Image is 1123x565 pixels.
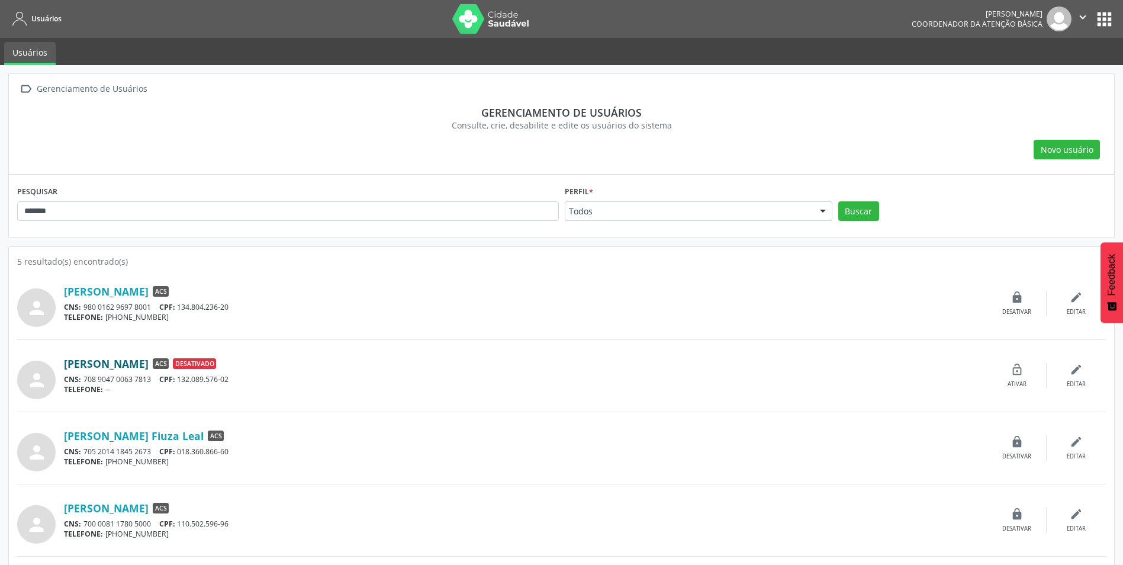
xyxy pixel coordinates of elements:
[1002,452,1031,461] div: Desativar
[64,374,987,384] div: 708 9047 0063 7813 132.089.576-02
[173,358,216,369] span: Desativado
[1002,525,1031,533] div: Desativar
[1067,308,1086,316] div: Editar
[1071,7,1094,31] button: 
[4,42,56,65] a: Usuários
[25,119,1098,131] div: Consulte, crie, desabilite e edite os usuários do sistema
[64,529,987,539] div: [PHONE_NUMBER]
[17,81,149,98] a:  Gerenciamento de Usuários
[64,302,81,312] span: CNS:
[159,374,175,384] span: CPF:
[912,9,1042,19] div: [PERSON_NAME]
[64,529,103,539] span: TELEFONE:
[1067,452,1086,461] div: Editar
[1106,254,1117,296] span: Feedback
[1011,435,1024,448] i: lock
[1002,308,1031,316] div: Desativar
[64,457,987,467] div: [PHONE_NUMBER]
[1070,291,1083,304] i: edit
[31,14,62,24] span: Usuários
[64,519,81,529] span: CNS:
[912,19,1042,29] span: Coordenador da Atenção Básica
[1067,525,1086,533] div: Editar
[1047,7,1071,31] img: img
[153,503,169,513] span: ACS
[64,457,103,467] span: TELEFONE:
[159,302,175,312] span: CPF:
[1101,242,1123,323] button: Feedback - Mostrar pesquisa
[1067,380,1086,389] div: Editar
[64,374,81,384] span: CNS:
[64,285,149,298] a: [PERSON_NAME]
[159,447,175,457] span: CPF:
[153,358,169,369] span: ACS
[17,81,34,98] i: 
[64,447,987,457] div: 705 2014 1845 2673 018.360.866-60
[64,357,149,370] a: [PERSON_NAME]
[64,312,987,322] div: [PHONE_NUMBER]
[208,431,224,441] span: ACS
[26,442,47,463] i: person
[1008,380,1027,389] div: Ativar
[565,183,593,201] label: Perfil
[1011,508,1024,521] i: lock
[64,447,81,457] span: CNS:
[1041,143,1093,156] span: Novo usuário
[1094,9,1115,30] button: apps
[1011,363,1024,376] i: lock_open
[64,312,103,322] span: TELEFONE:
[64,502,149,515] a: [PERSON_NAME]
[25,106,1098,119] div: Gerenciamento de usuários
[17,183,57,201] label: PESQUISAR
[64,429,204,442] a: [PERSON_NAME] Fiuza Leal
[26,370,47,391] i: person
[64,302,987,312] div: 980 0162 9697 8001 134.804.236-20
[153,286,169,297] span: ACS
[1070,508,1083,521] i: edit
[1076,11,1089,24] i: 
[26,297,47,319] i: person
[8,9,62,28] a: Usuários
[838,201,879,221] button: Buscar
[569,206,808,217] span: Todos
[1011,291,1024,304] i: lock
[34,81,149,98] div: Gerenciamento de Usuários
[17,255,1106,268] div: 5 resultado(s) encontrado(s)
[64,384,103,394] span: TELEFONE:
[64,519,987,529] div: 700 0081 1780 5000 110.502.596-96
[64,384,987,394] div: --
[159,519,175,529] span: CPF:
[1070,363,1083,376] i: edit
[1070,435,1083,448] i: edit
[1034,140,1100,160] button: Novo usuário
